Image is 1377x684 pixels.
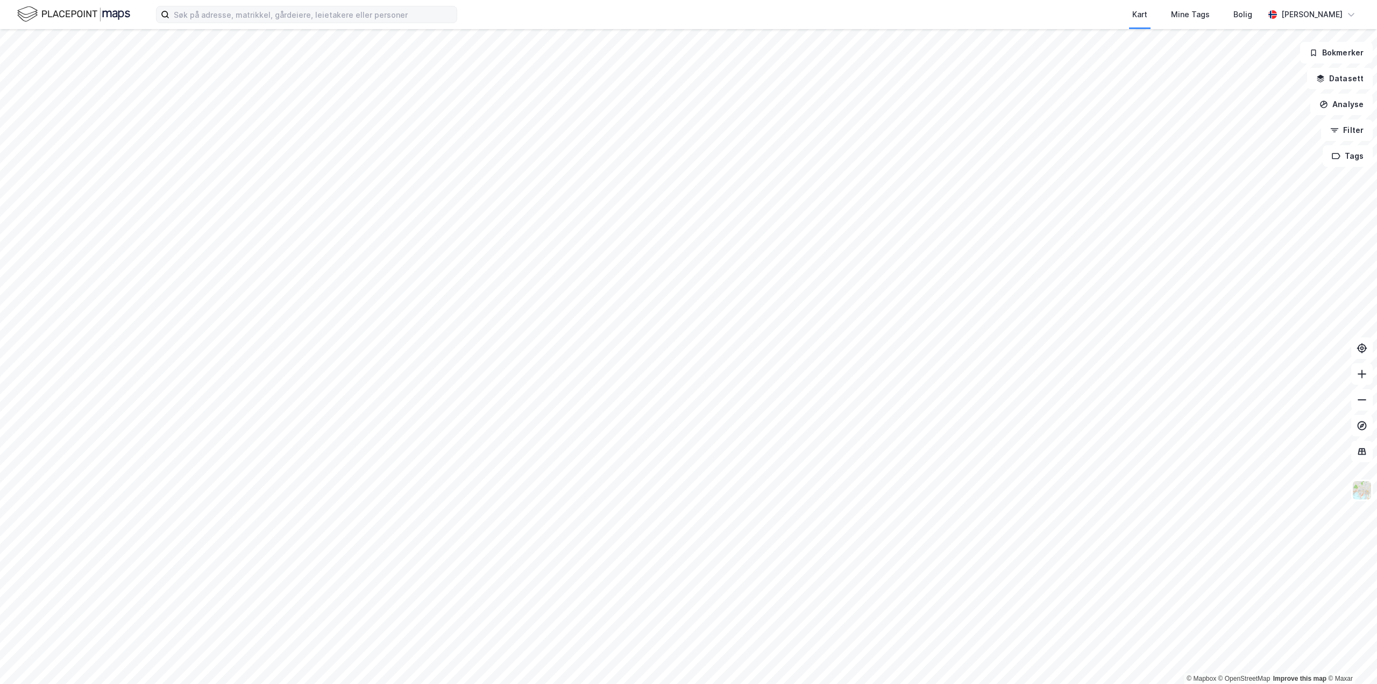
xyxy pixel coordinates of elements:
[1171,8,1210,21] div: Mine Tags
[1310,94,1373,115] button: Analyse
[1323,632,1377,684] div: Kontrollprogram for chat
[1352,480,1372,500] img: Z
[1321,119,1373,141] button: Filter
[17,5,130,24] img: logo.f888ab2527a4732fd821a326f86c7f29.svg
[1323,145,1373,167] button: Tags
[1307,68,1373,89] button: Datasett
[1233,8,1252,21] div: Bolig
[1132,8,1147,21] div: Kart
[1300,42,1373,64] button: Bokmerker
[169,6,457,23] input: Søk på adresse, matrikkel, gårdeiere, leietakere eller personer
[1281,8,1343,21] div: [PERSON_NAME]
[1323,632,1377,684] iframe: Chat Widget
[1218,675,1270,682] a: OpenStreetMap
[1187,675,1216,682] a: Mapbox
[1273,675,1326,682] a: Improve this map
